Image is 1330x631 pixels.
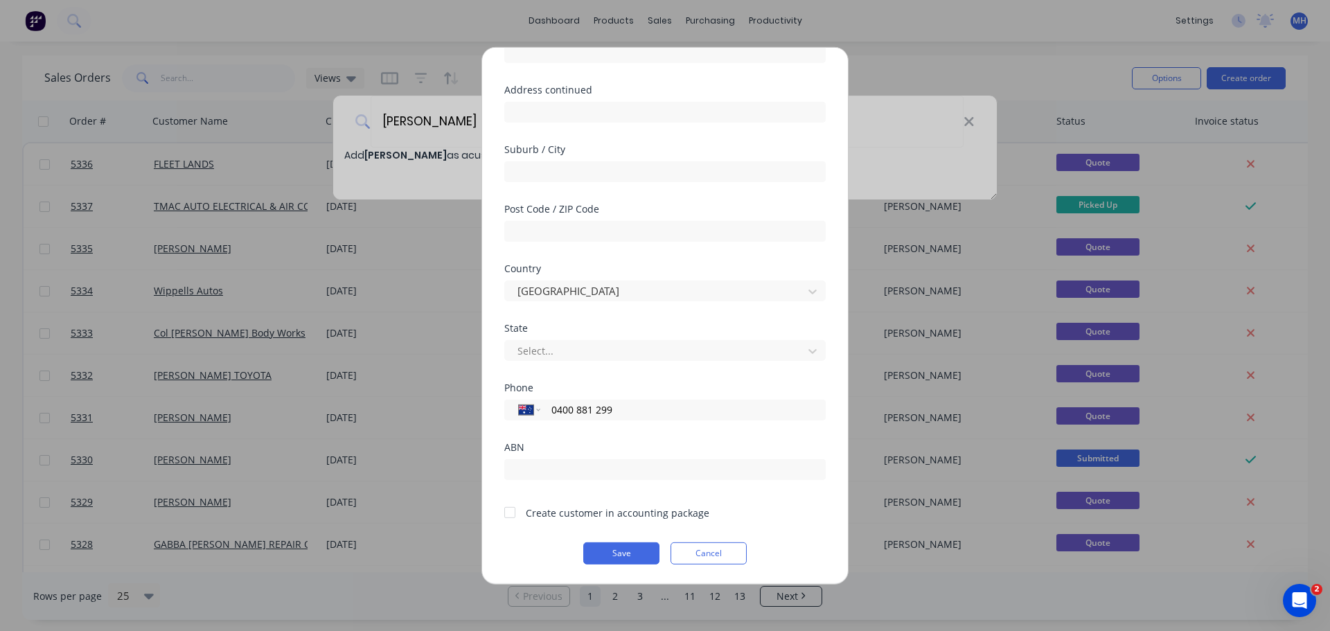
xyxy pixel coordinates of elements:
div: Suburb / City [504,144,826,154]
div: State [504,323,826,332]
div: Create customer in accounting package [526,505,709,519]
iframe: Intercom live chat [1283,584,1316,617]
div: Address continued [504,85,826,94]
div: Country [504,263,826,273]
div: Post Code / ZIP Code [504,204,826,213]
button: Save [583,542,659,564]
button: Cancel [671,542,747,564]
div: Phone [504,382,826,392]
span: 2 [1311,584,1322,595]
div: ABN [504,442,826,452]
